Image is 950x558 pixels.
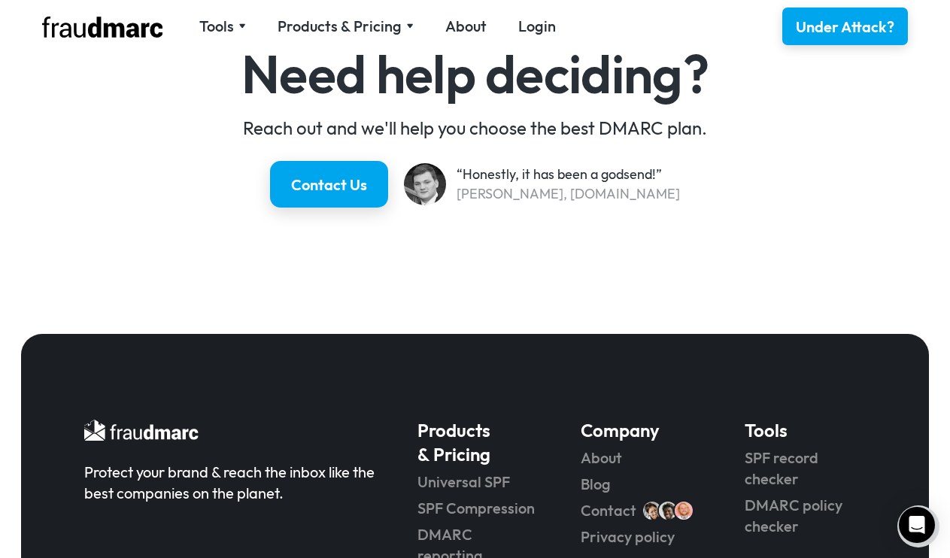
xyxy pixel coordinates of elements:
[457,184,680,204] div: [PERSON_NAME], [DOMAIN_NAME]
[581,418,702,442] h5: Company
[581,447,702,469] a: About
[745,447,866,490] a: SPF record checker
[518,16,556,37] a: Login
[782,8,908,45] a: Under Attack?
[796,17,894,38] div: Under Attack?
[84,462,375,504] div: Protect your brand & reach the inbox like the best companies on the planet.
[205,47,745,100] h4: Need help deciding?
[417,418,539,466] h5: Products & Pricing
[745,418,866,442] h5: Tools
[417,472,539,493] a: Universal SPF
[199,16,234,37] div: Tools
[291,174,367,196] div: Contact Us
[270,161,388,208] a: Contact Us
[445,16,487,37] a: About
[199,16,246,37] div: Tools
[581,474,702,495] a: Blog
[745,495,866,537] a: DMARC policy checker
[278,16,414,37] div: Products & Pricing
[205,116,745,140] div: Reach out and we'll help you choose the best DMARC plan.
[417,498,539,519] a: SPF Compression
[899,507,935,543] div: Open Intercom Messenger
[457,165,680,184] div: “Honestly, it has been a godsend!”
[581,500,636,521] a: Contact
[278,16,402,37] div: Products & Pricing
[581,526,702,547] a: Privacy policy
